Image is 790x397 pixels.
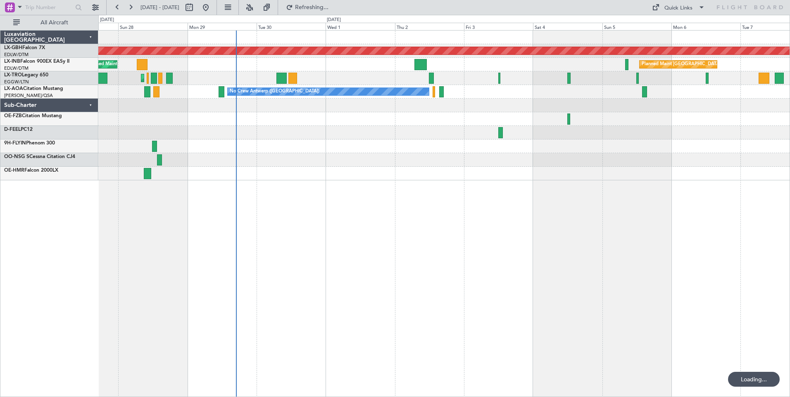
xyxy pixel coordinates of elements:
a: 9H-FLYINPhenom 300 [4,141,55,146]
span: OE-FZB [4,113,22,118]
span: Refreshing... [295,5,329,10]
a: LX-TROLegacy 650 [4,73,48,78]
div: [DATE] [100,17,114,24]
input: Trip Number [25,1,73,14]
div: Sun 5 [602,23,671,30]
a: OE-FZBCitation Mustang [4,113,62,118]
span: All Aircraft [21,20,87,26]
div: Fri 3 [464,23,533,30]
span: [DATE] - [DATE] [140,4,179,11]
span: LX-INB [4,59,20,64]
span: LX-AOA [4,86,23,91]
a: D-FEELPC12 [4,127,33,132]
a: EDLW/DTM [4,65,29,71]
div: [DATE] [327,17,341,24]
div: Loading... [728,372,780,387]
span: LX-TRO [4,73,22,78]
button: Refreshing... [282,1,332,14]
span: OE-HMR [4,168,24,173]
a: LX-GBHFalcon 7X [4,45,45,50]
div: Sun 28 [118,23,187,30]
button: Quick Links [648,1,709,14]
span: D-FEEL [4,127,21,132]
div: No Crew Antwerp ([GEOGRAPHIC_DATA]) [230,85,319,98]
a: LX-INBFalcon 900EX EASy II [4,59,69,64]
div: Mon 29 [188,23,257,30]
span: OO-NSG S [4,154,29,159]
a: OE-HMRFalcon 2000LX [4,168,58,173]
button: All Aircraft [9,16,90,29]
a: EDLW/DTM [4,52,29,58]
span: LX-GBH [4,45,22,50]
a: OO-NSG SCessna Citation CJ4 [4,154,75,159]
div: Planned Maint [GEOGRAPHIC_DATA] ([GEOGRAPHIC_DATA]) [642,58,772,71]
a: LX-AOACitation Mustang [4,86,63,91]
span: 9H-FLYIN [4,141,26,146]
div: Quick Links [664,4,692,12]
div: Sat 4 [533,23,602,30]
div: Wed 1 [326,23,395,30]
div: Tue 30 [257,23,326,30]
div: Thu 2 [395,23,464,30]
div: Mon 6 [671,23,740,30]
a: EGGW/LTN [4,79,29,85]
a: [PERSON_NAME]/QSA [4,92,53,99]
div: Planned Maint [GEOGRAPHIC_DATA] ([GEOGRAPHIC_DATA]) [143,72,274,84]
